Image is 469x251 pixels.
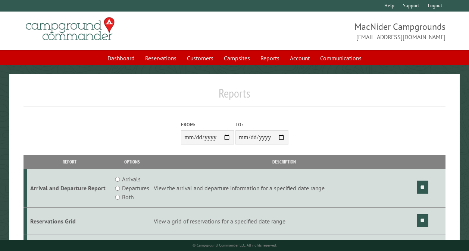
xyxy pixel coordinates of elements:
label: Departures [122,184,149,193]
td: View a grid of reservations for a specified date range [153,208,416,235]
th: Report [27,155,112,168]
a: Customers [182,51,218,65]
th: Options [112,155,153,168]
td: Reservations Grid [27,208,112,235]
h1: Reports [24,86,445,107]
a: Communications [316,51,366,65]
label: Both [122,193,134,201]
td: View the arrival and departure information for a specified date range [153,169,416,208]
img: Campground Commander [24,15,117,44]
span: MacNider Campgrounds [EMAIL_ADDRESS][DOMAIN_NAME] [235,20,446,41]
a: Campsites [219,51,254,65]
a: Account [285,51,314,65]
td: Arrival and Departure Report [27,169,112,208]
a: Reports [256,51,284,65]
label: Arrivals [122,175,141,184]
a: Reservations [141,51,181,65]
a: Dashboard [103,51,139,65]
label: To: [235,121,288,128]
label: From: [181,121,234,128]
th: Description [153,155,416,168]
small: © Campground Commander LLC. All rights reserved. [193,243,277,248]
